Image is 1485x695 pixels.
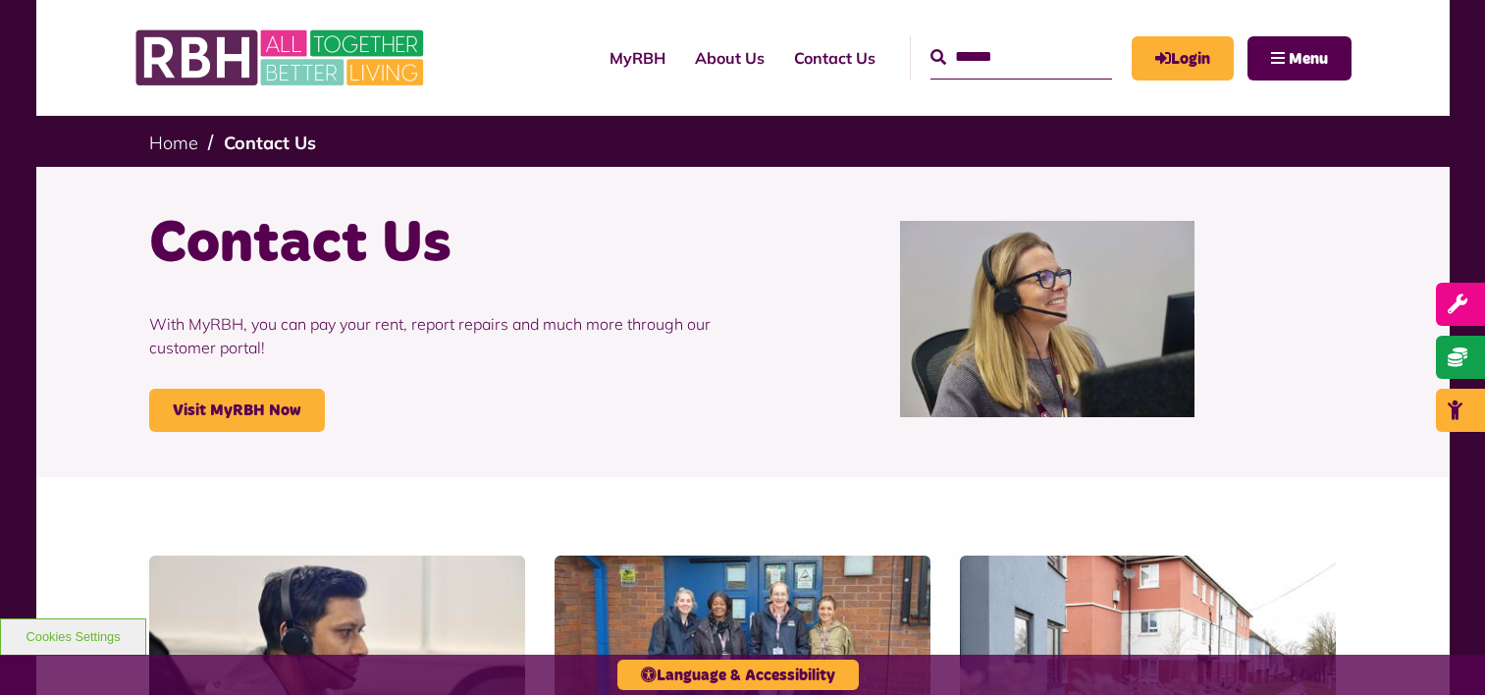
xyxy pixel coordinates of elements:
p: With MyRBH, you can pay your rent, report repairs and much more through our customer portal! [149,283,728,389]
a: MyRBH [595,31,680,84]
img: RBH [134,20,429,96]
a: About Us [680,31,779,84]
span: Menu [1289,51,1328,67]
a: Home [149,132,198,154]
h1: Contact Us [149,206,728,283]
button: Navigation [1247,36,1352,80]
a: Contact Us [224,132,316,154]
a: Visit MyRBH Now [149,389,325,432]
iframe: Netcall Web Assistant for live chat [1397,607,1485,695]
button: Language & Accessibility [617,660,859,690]
img: Contact Centre February 2024 (1) [900,221,1194,417]
a: Contact Us [779,31,890,84]
a: MyRBH [1132,36,1234,80]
